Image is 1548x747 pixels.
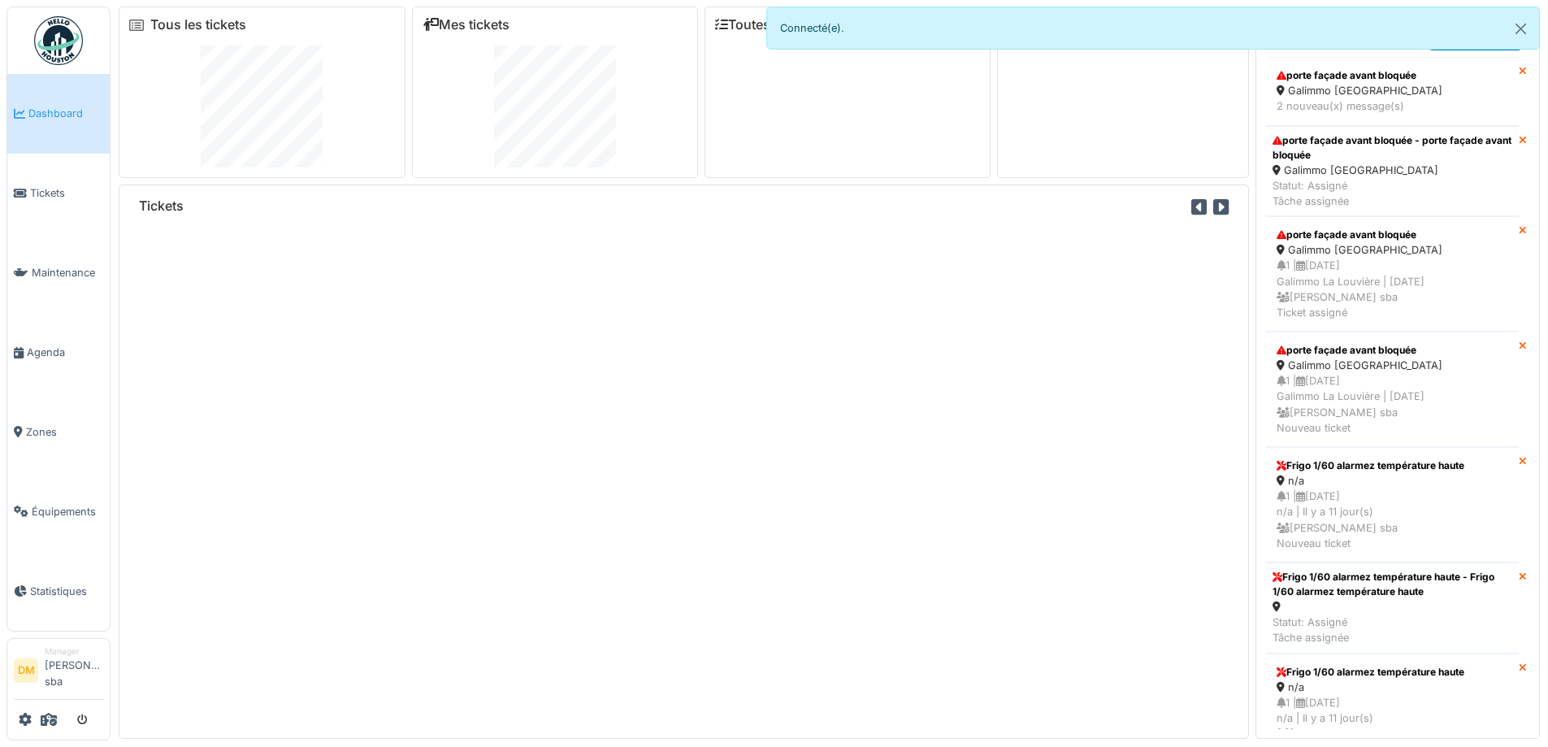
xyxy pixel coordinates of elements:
div: Frigo 1/60 alarmez température haute [1277,665,1508,680]
a: porte façade avant bloquée Galimmo [GEOGRAPHIC_DATA] 1 |[DATE]Galimmo La Louvière | [DATE] [PERSO... [1266,332,1519,447]
a: porte façade avant bloquée Galimmo [GEOGRAPHIC_DATA] 2 nouveau(x) message(s) [1266,57,1519,125]
div: Connecté(e). [766,7,1541,50]
div: Galimmo [GEOGRAPHIC_DATA] [1273,163,1512,178]
a: Mes tickets [423,17,509,33]
span: Dashboard [28,106,103,121]
span: Agenda [27,345,103,360]
div: n/a [1277,680,1508,695]
div: Frigo 1/60 alarmez température haute - Frigo 1/60 alarmez température haute [1273,570,1512,599]
a: Statistiques [7,551,110,631]
span: Statistiques [30,584,103,599]
a: Frigo 1/60 alarmez température haute n/a 1 |[DATE]n/a | Il y a 11 jour(s) [PERSON_NAME] sbaNouvea... [1266,447,1519,562]
div: 1 | [DATE] Galimmo La Louvière | [DATE] [PERSON_NAME] sba Nouveau ticket [1277,373,1508,436]
div: 2 nouveau(x) message(s) [1277,98,1508,114]
a: Tickets [7,154,110,233]
a: DM Manager[PERSON_NAME] sba [14,645,103,700]
h6: Tickets [139,198,184,214]
a: Tous les tickets [150,17,246,33]
div: Manager [45,645,103,658]
a: Équipements [7,471,110,551]
div: Galimmo [GEOGRAPHIC_DATA] [1277,83,1508,98]
button: Close [1502,7,1539,50]
a: Frigo 1/60 alarmez température haute - Frigo 1/60 alarmez température haute Statut: AssignéTâche ... [1266,562,1519,654]
div: Galimmo [GEOGRAPHIC_DATA] [1277,242,1508,258]
a: Toutes les tâches [715,17,836,33]
div: Frigo 1/60 alarmez température haute [1277,458,1508,473]
div: Statut: Assigné Tâche assignée [1273,615,1512,645]
div: Statut: Assigné Tâche assignée [1273,178,1512,209]
div: Galimmo [GEOGRAPHIC_DATA] [1277,358,1508,373]
a: porte façade avant bloquée Galimmo [GEOGRAPHIC_DATA] 1 |[DATE]Galimmo La Louvière | [DATE] [PERSO... [1266,216,1519,332]
a: porte façade avant bloquée - porte façade avant bloquée Galimmo [GEOGRAPHIC_DATA] Statut: Assigné... [1266,126,1519,217]
li: DM [14,658,38,683]
a: Dashboard [7,74,110,154]
a: Zones [7,393,110,472]
img: Badge_color-CXgf-gQk.svg [34,16,83,65]
div: porte façade avant bloquée - porte façade avant bloquée [1273,133,1512,163]
span: Zones [26,424,103,440]
div: 1 | [DATE] Galimmo La Louvière | [DATE] [PERSON_NAME] sba Ticket assigné [1277,258,1508,320]
div: porte façade avant bloquée [1277,68,1508,83]
li: [PERSON_NAME] sba [45,645,103,696]
div: porte façade avant bloquée [1277,343,1508,358]
a: Agenda [7,313,110,393]
span: Maintenance [32,265,103,280]
span: Équipements [32,504,103,519]
div: 1 | [DATE] n/a | Il y a 11 jour(s) [PERSON_NAME] sba Nouveau ticket [1277,489,1508,551]
div: porte façade avant bloquée [1277,228,1508,242]
span: Tickets [30,185,103,201]
div: n/a [1277,473,1508,489]
a: Maintenance [7,233,110,313]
